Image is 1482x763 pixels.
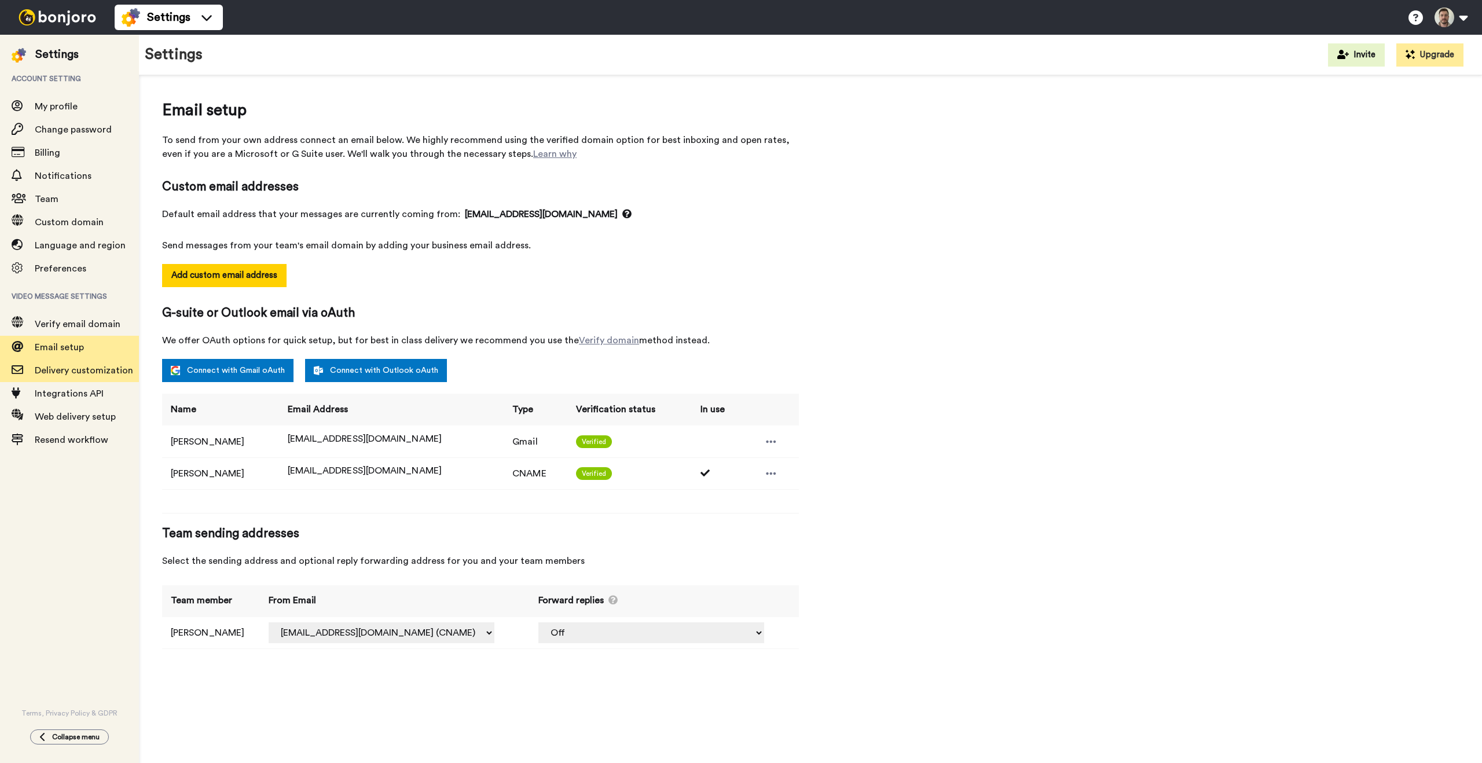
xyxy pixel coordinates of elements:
[314,366,323,375] img: outlook-white.svg
[147,9,190,25] span: Settings
[35,389,104,398] span: Integrations API
[35,171,91,181] span: Notifications
[162,394,279,425] th: Name
[162,457,279,489] td: [PERSON_NAME]
[504,457,567,489] td: CNAME
[567,394,692,425] th: Verification status
[35,343,84,352] span: Email setup
[35,46,79,63] div: Settings
[162,305,799,322] span: G-suite or Outlook email via oAuth
[162,425,279,457] td: [PERSON_NAME]
[162,554,799,568] span: Select the sending address and optional reply forwarding address for you and your team members
[279,394,504,425] th: Email Address
[162,617,260,649] td: [PERSON_NAME]
[171,366,180,375] img: google.svg
[465,207,632,221] span: [EMAIL_ADDRESS][DOMAIN_NAME]
[35,125,112,134] span: Change password
[579,336,639,345] a: Verify domain
[35,102,78,111] span: My profile
[162,207,799,221] span: Default email address that your messages are currently coming from:
[162,239,799,252] span: Send messages from your team's email domain by adding your business email address.
[122,8,140,27] img: settings-colored.svg
[162,333,799,347] span: We offer OAuth options for quick setup, but for best in class delivery we recommend you use the m...
[162,98,799,122] span: Email setup
[504,394,567,425] th: Type
[576,467,612,480] span: Verified
[260,585,529,617] th: From Email
[52,732,100,742] span: Collapse menu
[1328,43,1385,67] button: Invite
[700,468,712,478] i: Used 1 times
[162,525,799,542] span: Team sending addresses
[305,359,447,382] a: Connect with Outlook oAuth
[14,9,101,25] img: bj-logo-header-white.svg
[1396,43,1463,67] button: Upgrade
[35,412,116,421] span: Web delivery setup
[576,435,612,448] span: Verified
[533,149,577,159] a: Learn why
[162,359,294,382] a: Connect with Gmail oAuth
[35,435,108,445] span: Resend workflow
[12,48,26,63] img: settings-colored.svg
[288,434,442,443] span: [EMAIL_ADDRESS][DOMAIN_NAME]
[35,320,120,329] span: Verify email domain
[538,594,604,607] span: Forward replies
[504,425,567,457] td: Gmail
[35,366,133,375] span: Delivery customization
[35,241,126,250] span: Language and region
[35,264,86,273] span: Preferences
[162,585,260,617] th: Team member
[35,148,60,157] span: Billing
[162,178,799,196] span: Custom email addresses
[35,195,58,204] span: Team
[288,466,442,475] span: [EMAIL_ADDRESS][DOMAIN_NAME]
[145,46,203,63] h1: Settings
[30,729,109,744] button: Collapse menu
[162,133,799,161] span: To send from your own address connect an email below. We highly recommend using the verified doma...
[692,394,742,425] th: In use
[35,218,104,227] span: Custom domain
[162,264,287,287] button: Add custom email address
